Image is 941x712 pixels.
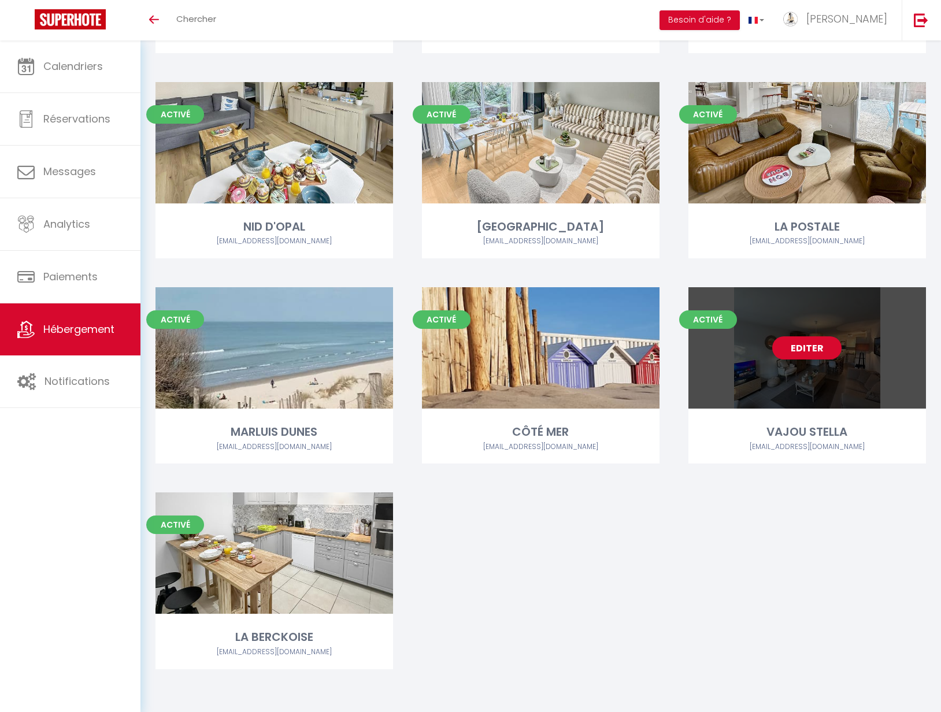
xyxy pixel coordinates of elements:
[781,10,799,28] img: ...
[679,310,737,329] span: Activé
[176,13,216,25] span: Chercher
[772,336,842,359] a: Editer
[679,105,737,124] span: Activé
[155,628,393,646] div: LA BERCKOISE
[146,105,204,124] span: Activé
[413,105,470,124] span: Activé
[155,442,393,453] div: Airbnb
[146,516,204,534] span: Activé
[413,310,470,329] span: Activé
[688,218,926,236] div: LA POSTALE
[155,647,393,658] div: Airbnb
[155,423,393,441] div: MARLUIS DUNES
[45,374,110,388] span: Notifications
[43,269,98,284] span: Paiements
[422,236,660,247] div: Airbnb
[688,442,926,453] div: Airbnb
[43,164,96,179] span: Messages
[688,236,926,247] div: Airbnb
[688,423,926,441] div: VAJOU STELLA
[422,218,660,236] div: [GEOGRAPHIC_DATA]
[43,322,114,336] span: Hébergement
[35,9,106,29] img: Super Booking
[422,442,660,453] div: Airbnb
[155,218,393,236] div: NID D'OPAL
[914,13,928,27] img: logout
[43,217,90,231] span: Analytics
[660,10,740,30] button: Besoin d'aide ?
[43,59,103,73] span: Calendriers
[43,112,110,126] span: Réservations
[146,310,204,329] span: Activé
[806,12,887,26] span: [PERSON_NAME]
[422,423,660,441] div: CÔTÉ MER
[155,236,393,247] div: Airbnb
